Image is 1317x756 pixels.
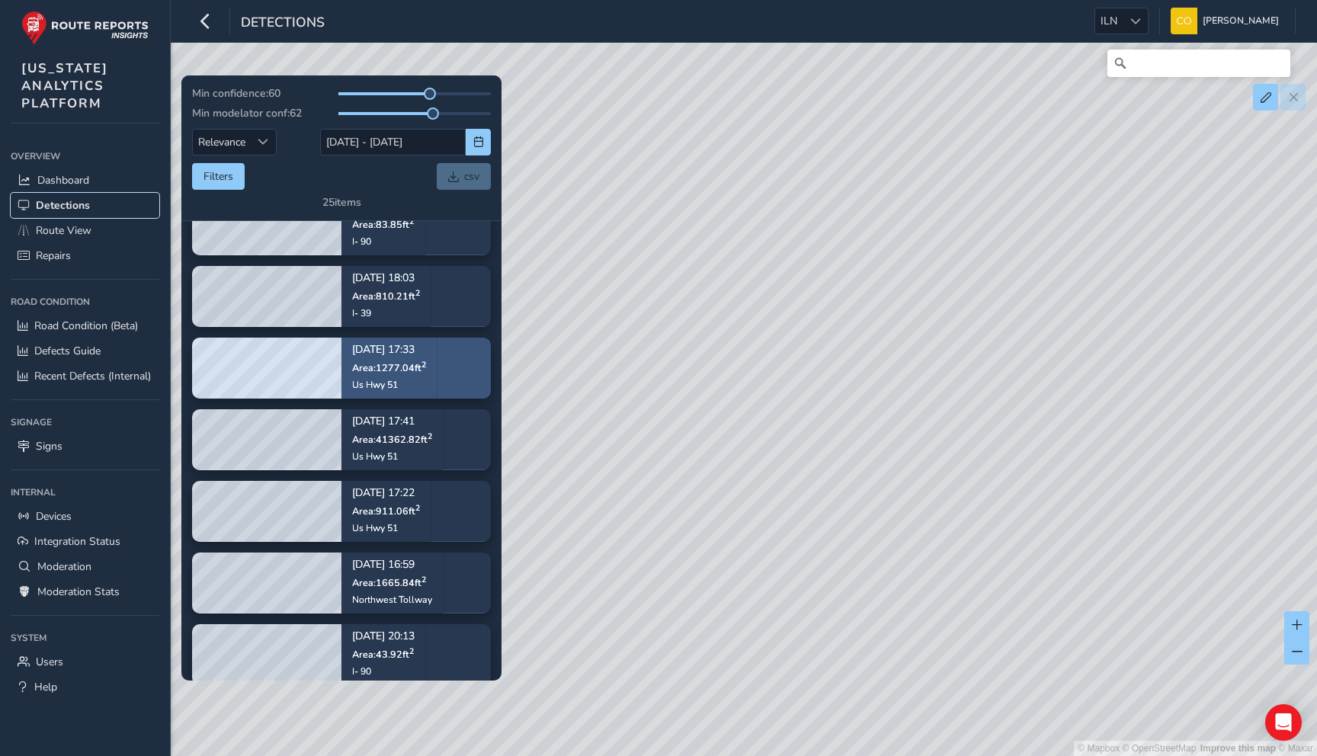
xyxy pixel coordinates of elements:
[11,674,159,700] a: Help
[34,680,57,694] span: Help
[11,504,159,529] a: Devices
[11,434,159,459] a: Signs
[1095,8,1123,34] span: ILN
[36,655,63,669] span: Users
[322,195,361,210] div: 25 items
[421,359,426,370] sup: 2
[241,13,325,34] span: Detections
[192,106,290,120] span: Min modelator conf:
[11,168,159,193] a: Dashboard
[37,559,91,574] span: Moderation
[409,645,414,657] sup: 2
[34,344,101,358] span: Defects Guide
[11,554,159,579] a: Moderation
[352,632,415,642] p: [DATE] 20:13
[11,145,159,168] div: Overview
[11,411,159,434] div: Signage
[1171,8,1197,34] img: diamond-layout
[352,417,432,428] p: [DATE] 17:41
[11,313,159,338] a: Road Condition (Beta)
[352,665,415,678] div: I- 90
[11,218,159,243] a: Route View
[34,319,138,333] span: Road Condition (Beta)
[36,223,91,238] span: Route View
[11,243,159,268] a: Repairs
[352,489,420,499] p: [DATE] 17:22
[415,287,420,299] sup: 2
[352,576,426,589] span: Area: 1665.84 ft
[352,290,420,303] span: Area: 810.21 ft
[352,379,426,391] div: Us Hwy 51
[352,235,415,248] div: I- 90
[352,361,426,374] span: Area: 1277.04 ft
[290,106,302,120] span: 62
[11,649,159,674] a: Users
[34,369,151,383] span: Recent Defects (Internal)
[352,505,420,517] span: Area: 911.06 ft
[11,481,159,504] div: Internal
[11,364,159,389] a: Recent Defects (Internal)
[11,579,159,604] a: Moderation Stats
[437,163,491,190] a: csv
[193,130,251,155] span: Relevance
[352,433,432,446] span: Area: 41362.82 ft
[352,560,432,571] p: [DATE] 16:59
[352,274,420,284] p: [DATE] 18:03
[21,59,108,112] span: [US_STATE] ANALYTICS PLATFORM
[37,585,120,599] span: Moderation Stats
[268,86,280,101] span: 60
[415,502,420,514] sup: 2
[36,248,71,263] span: Repairs
[21,11,149,45] img: rr logo
[352,522,420,534] div: Us Hwy 51
[34,534,120,549] span: Integration Status
[11,338,159,364] a: Defects Guide
[428,431,432,442] sup: 2
[36,198,90,213] span: Detections
[11,626,159,649] div: System
[352,450,432,463] div: Us Hwy 51
[352,345,426,356] p: [DATE] 17:33
[352,307,420,319] div: I- 39
[36,439,62,453] span: Signs
[251,130,276,155] div: Sort by Date
[11,529,159,554] a: Integration Status
[37,173,89,187] span: Dashboard
[409,216,414,227] sup: 2
[352,648,414,661] span: Area: 43.92 ft
[352,594,432,606] div: Northwest Tollway
[352,218,414,231] span: Area: 83.85 ft
[11,193,159,218] a: Detections
[1203,8,1279,34] span: [PERSON_NAME]
[1107,50,1290,77] input: Search
[1265,704,1302,741] div: Open Intercom Messenger
[11,290,159,313] div: Road Condition
[421,574,426,585] sup: 2
[1171,8,1284,34] button: [PERSON_NAME]
[36,509,72,524] span: Devices
[192,86,268,101] span: Min confidence:
[192,163,245,190] button: Filters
